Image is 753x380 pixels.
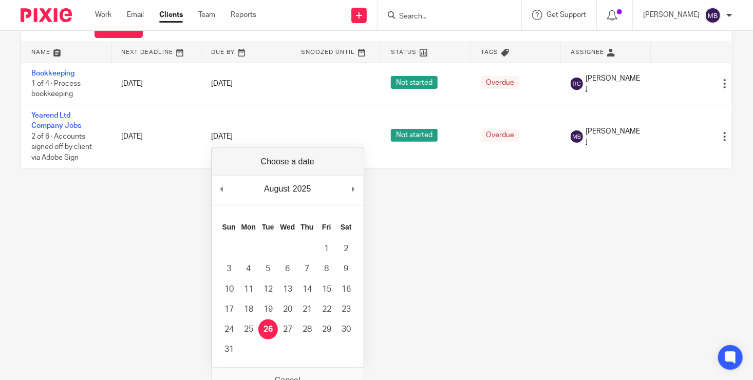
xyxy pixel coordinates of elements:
[317,279,336,299] button: 15
[278,299,297,319] button: 20
[278,279,297,299] button: 13
[278,259,297,279] button: 6
[297,279,317,299] button: 14
[586,73,640,94] span: [PERSON_NAME]
[262,223,274,231] abbr: Tuesday
[391,76,438,89] span: Not started
[95,10,111,20] a: Work
[336,259,356,279] button: 9
[239,319,258,339] button: 25
[231,10,256,20] a: Reports
[198,10,215,20] a: Team
[481,76,519,89] span: Overdue
[219,339,239,359] button: 31
[317,259,336,279] button: 8
[239,279,258,299] button: 11
[159,10,183,20] a: Clients
[258,259,278,279] button: 5
[211,133,233,140] span: [DATE]
[111,105,201,168] td: [DATE]
[571,78,583,90] img: svg%3E
[127,10,144,20] a: Email
[336,279,356,299] button: 16
[317,299,336,319] button: 22
[258,299,278,319] button: 19
[336,299,356,319] button: 23
[217,181,227,197] button: Previous Month
[111,63,201,105] td: [DATE]
[297,319,317,339] button: 28
[258,279,278,299] button: 12
[705,7,721,24] img: svg%3E
[341,223,352,231] abbr: Saturday
[643,10,700,20] p: [PERSON_NAME]
[258,319,278,339] button: 26
[31,70,74,77] a: Bookkeeping
[31,80,81,98] span: 1 of 4 · Process bookkeeping
[239,259,258,279] button: 4
[571,130,583,143] img: svg%3E
[241,223,256,231] abbr: Monday
[31,112,81,129] a: Yearend Ltd Company Jobs
[21,8,72,22] img: Pixie
[278,319,297,339] button: 27
[547,11,586,18] span: Get Support
[262,181,291,197] div: August
[336,319,356,339] button: 30
[211,80,233,87] span: [DATE]
[481,129,519,142] span: Overdue
[31,133,92,161] span: 2 of 6 · Accounts signed off by client via Adobe Sign
[398,12,491,22] input: Search
[336,239,356,259] button: 2
[297,259,317,279] button: 7
[322,223,331,231] abbr: Friday
[239,299,258,319] button: 18
[481,49,499,55] span: Tags
[391,49,417,55] span: Status
[219,319,239,339] button: 24
[291,181,313,197] div: 2025
[222,223,236,231] abbr: Sunday
[219,279,239,299] button: 10
[317,319,336,339] button: 29
[219,299,239,319] button: 17
[280,223,295,231] abbr: Wednesday
[586,126,640,147] span: [PERSON_NAME]
[300,223,313,231] abbr: Thursday
[317,239,336,259] button: 1
[219,259,239,279] button: 3
[302,49,355,55] span: Snoozed Until
[297,299,317,319] button: 21
[391,129,438,142] span: Not started
[348,181,359,197] button: Next Month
